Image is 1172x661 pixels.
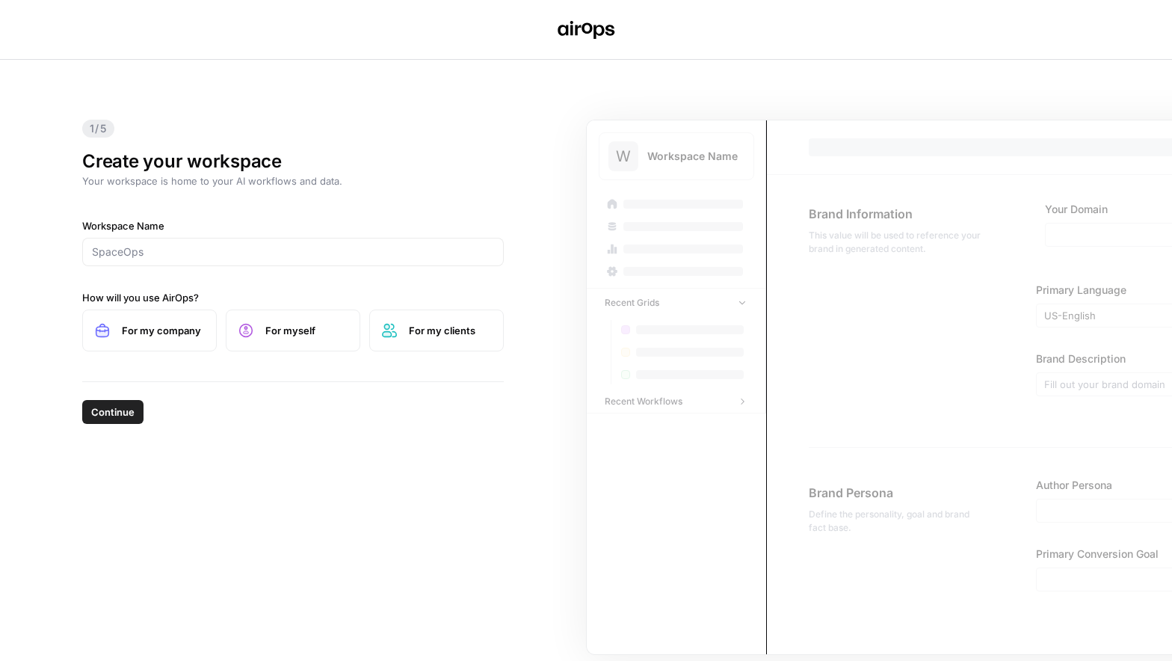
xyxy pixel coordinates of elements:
[616,146,631,167] span: W
[82,150,504,173] h1: Create your workspace
[82,400,144,424] button: Continue
[82,173,504,188] p: Your workspace is home to your AI workflows and data.
[82,120,114,138] span: 1/5
[91,405,135,419] span: Continue
[265,323,348,338] span: For myself
[92,245,494,259] input: SpaceOps
[82,290,504,305] label: How will you use AirOps?
[82,218,504,233] label: Workspace Name
[122,323,204,338] span: For my company
[409,323,491,338] span: For my clients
